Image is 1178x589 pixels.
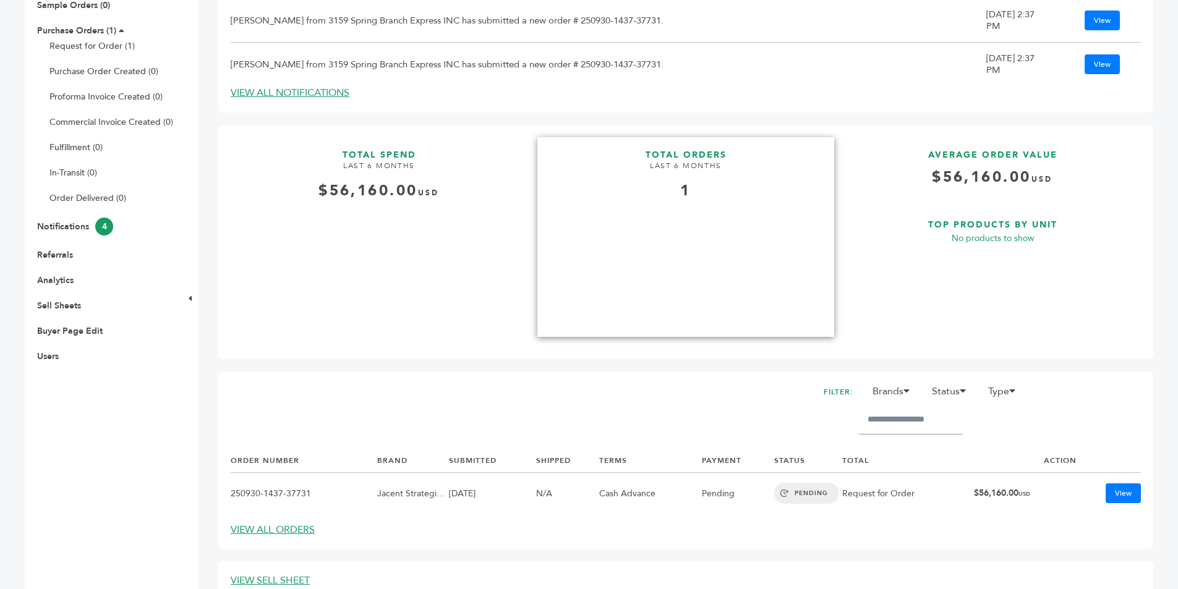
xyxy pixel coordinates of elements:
[599,449,702,472] th: TERMS
[49,192,126,204] a: Order Delivered (0)
[449,473,536,514] td: [DATE]
[49,40,135,52] a: Request for Order (1)
[926,384,980,405] li: Status
[974,449,1077,472] th: ACTION
[774,449,842,472] th: STATUS
[49,116,173,128] a: Commercial Invoice Created (0)
[49,91,163,103] a: Proforma Invoice Created (0)
[536,473,599,514] td: N/A
[844,137,1141,197] a: AVERAGE ORDER VALUE $56,160.00USD
[231,574,310,587] a: VIEW SELL SHEET
[37,325,103,337] a: Buyer Page Edit
[1085,54,1120,74] a: View
[231,180,527,201] div: $56,160.00
[95,218,113,235] span: 4
[37,249,73,261] a: Referrals
[844,207,1141,337] a: TOP PRODUCTS BY UNIT No products to show
[844,167,1141,197] h4: $56,160.00
[974,473,1077,514] td: $56,160.00
[1106,483,1141,503] a: View
[824,384,853,400] h2: FILTER:
[844,137,1141,161] h3: AVERAGE ORDER VALUE
[37,221,113,232] a: Notifications4
[844,231,1141,246] p: No products to show
[842,473,974,514] td: Request for Order
[774,483,839,504] span: PENDING
[231,523,315,536] a: VIEW ALL ORDERS
[702,449,774,472] th: PAYMENT
[1085,11,1120,30] a: View
[231,488,311,499] a: 250930-1437-37731
[449,449,536,472] th: SUBMITTED
[231,449,377,472] th: ORDER NUMBER
[982,384,1029,405] li: Type
[231,43,986,87] td: [PERSON_NAME] from 3159 Spring Branch Express INC has submitted a new order # 250930-1437-37731.
[377,449,449,472] th: BRAND
[37,350,59,362] a: Users
[37,25,116,36] a: Purchase Orders (1)
[231,137,527,337] a: TOTAL SPEND LAST 6 MONTHS $56,160.00USD
[231,137,527,161] h3: TOTAL SPEND
[844,207,1141,231] h3: TOP PRODUCTS BY UNIT
[49,167,97,179] a: In-Transit (0)
[377,473,449,514] td: Jacent Strategic Manufacturing, LLC
[537,137,834,337] a: TOTAL ORDERS LAST 6 MONTHS 1
[37,274,74,286] a: Analytics
[231,86,349,100] a: VIEW ALL NOTIFICATIONS
[537,137,834,161] h3: TOTAL ORDERS
[702,473,774,514] td: Pending
[537,180,834,201] div: 1
[599,473,702,514] td: Cash Advance
[536,449,599,472] th: SHIPPED
[37,300,81,311] a: Sell Sheets
[49,66,158,77] a: Purchase Order Created (0)
[842,449,974,472] th: TOTAL
[1018,490,1030,498] span: USD
[231,161,527,180] h4: LAST 6 MONTHS
[858,405,963,434] input: Filter by keywords
[537,161,834,180] h4: LAST 6 MONTHS
[1031,174,1053,184] span: USD
[986,9,1036,32] div: [DATE] 2:37 PM
[866,384,923,405] li: Brands
[986,53,1036,76] div: [DATE] 2:37 PM
[418,188,440,198] span: USD
[49,142,103,153] a: Fulfillment (0)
